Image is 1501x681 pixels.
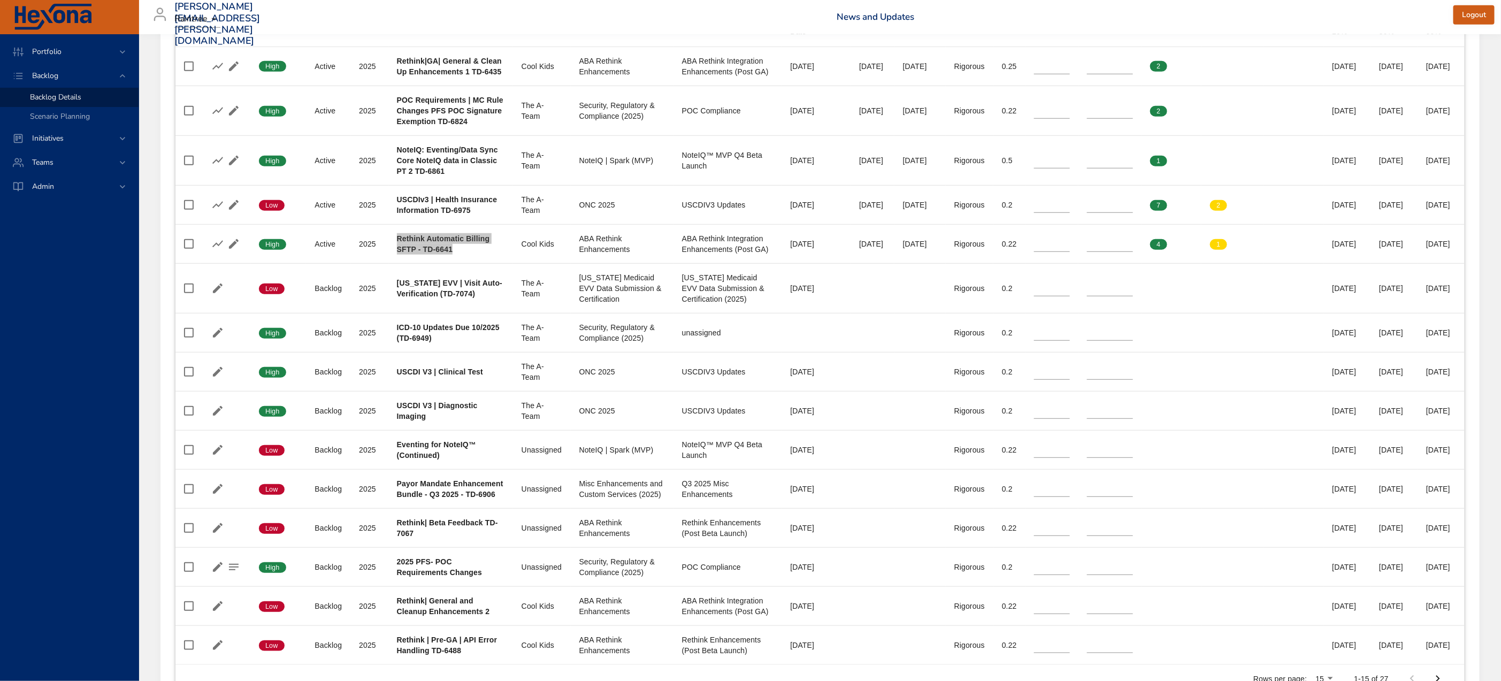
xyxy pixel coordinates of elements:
[1462,9,1486,22] span: Logout
[790,155,842,166] div: [DATE]
[359,239,380,249] div: 2025
[1210,156,1227,166] span: 0
[1002,200,1017,210] div: 0.2
[954,523,985,533] div: Rigorous
[315,484,342,494] div: Backlog
[315,61,342,72] div: Active
[1379,61,1409,72] div: [DATE]
[1332,155,1362,166] div: [DATE]
[522,150,562,171] div: The A-Team
[790,283,842,294] div: [DATE]
[397,195,497,215] b: USCDIv3 | Health Insurance Information TD-6975
[226,236,242,252] button: Edit Project Details
[1332,105,1362,116] div: [DATE]
[522,484,562,494] div: Unassigned
[259,368,286,377] span: High
[522,601,562,611] div: Cool Kids
[1332,200,1362,210] div: [DATE]
[1210,240,1227,249] span: 1
[682,517,774,539] div: Rethink Enhancements (Post Beta Launch)
[315,155,342,166] div: Active
[359,155,380,166] div: 2025
[954,405,985,416] div: Rigorous
[1426,523,1456,533] div: [DATE]
[174,11,220,28] div: Raintree
[315,283,342,294] div: Backlog
[954,61,985,72] div: Rigorous
[522,445,562,455] div: Unassigned
[579,478,665,500] div: Misc Enhancements and Custom Services (2025)
[210,481,226,497] button: Edit Project Details
[210,197,226,213] button: Show Burnup
[1379,484,1409,494] div: [DATE]
[790,200,842,210] div: [DATE]
[579,595,665,617] div: ABA Rethink Enhancements
[682,105,774,116] div: POC Compliance
[790,562,842,572] div: [DATE]
[210,403,226,419] button: Edit Project Details
[579,322,665,343] div: Security, Regulatory & Compliance (2025)
[790,61,842,72] div: [DATE]
[397,479,503,499] b: Payor Mandate Enhancement Bundle - Q3 2025 - TD-6906
[1150,240,1167,249] span: 4
[682,634,774,656] div: Rethink Enhancements (Post Beta Launch)
[226,103,242,119] button: Edit Project Details
[859,200,885,210] div: [DATE]
[682,562,774,572] div: POC Compliance
[359,640,380,651] div: 2025
[210,364,226,380] button: Edit Project Details
[397,234,490,254] b: Rethink Automatic Billing SFTP - TD-6641
[579,366,665,377] div: ONC 2025
[682,439,774,461] div: NoteIQ™ MVP Q4 Beta Launch
[359,601,380,611] div: 2025
[1332,484,1362,494] div: [DATE]
[579,405,665,416] div: ONC 2025
[226,58,242,74] button: Edit Project Details
[682,200,774,210] div: USCDIV3 Updates
[1379,640,1409,651] div: [DATE]
[1332,640,1362,651] div: [DATE]
[1379,405,1409,416] div: [DATE]
[1426,484,1456,494] div: [DATE]
[397,368,483,376] b: USCDI V3 | Clinical Test
[259,407,286,416] span: High
[903,200,937,210] div: [DATE]
[522,400,562,422] div: The A-Team
[790,484,842,494] div: [DATE]
[397,518,498,538] b: Rethink| Beta Feedback TD-7067
[1002,601,1017,611] div: 0.22
[259,106,286,116] span: High
[1379,601,1409,611] div: [DATE]
[210,152,226,169] button: Show Burnup
[259,485,285,494] span: Low
[522,194,562,216] div: The A-Team
[1002,239,1017,249] div: 0.22
[954,601,985,611] div: Rigorous
[1150,201,1167,210] span: 7
[359,327,380,338] div: 2025
[1426,640,1456,651] div: [DATE]
[359,405,380,416] div: 2025
[1150,156,1167,166] span: 1
[682,478,774,500] div: Q3 2025 Misc Enhancements
[1210,62,1227,71] span: 0
[1379,327,1409,338] div: [DATE]
[579,56,665,77] div: ABA Rethink Enhancements
[790,366,842,377] div: [DATE]
[682,272,774,304] div: [US_STATE] Medicaid EVV Data Submission & Certification (2025)
[579,155,665,166] div: NoteIQ | Spark (MVP)
[522,239,562,249] div: Cool Kids
[1426,366,1456,377] div: [DATE]
[24,47,70,57] span: Portfolio
[315,640,342,651] div: Backlog
[1426,155,1456,166] div: [DATE]
[397,57,502,76] b: Rethink|GA| General & Clean Up Enhancements 1 TD-6435
[1002,562,1017,572] div: 0.2
[1002,366,1017,377] div: 0.2
[397,557,482,577] b: 2025 PFS- POC Requirements Changes
[226,152,242,169] button: Edit Project Details
[315,366,342,377] div: Backlog
[954,283,985,294] div: Rigorous
[1332,601,1362,611] div: [DATE]
[1002,484,1017,494] div: 0.2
